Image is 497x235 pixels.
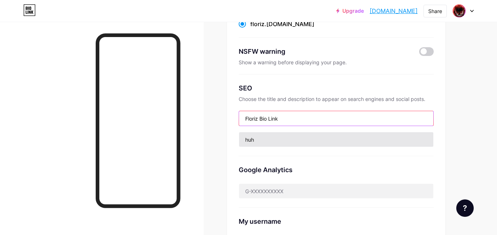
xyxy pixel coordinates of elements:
[239,216,434,226] div: My username
[452,4,466,18] img: m1ck3y_24
[239,46,409,56] div: NSFW warning
[239,96,434,102] div: Choose the title and description to appear on search engines and social posts.
[239,111,433,126] input: Title
[336,8,364,14] a: Upgrade
[370,7,418,15] a: [DOMAIN_NAME]
[250,20,265,28] span: floriz
[239,184,433,198] input: G-XXXXXXXXXX
[239,83,434,93] div: SEO
[428,7,442,15] div: Share
[239,165,434,175] div: Google Analytics
[239,132,433,147] input: Description (max 160 chars)
[250,20,314,28] div: .[DOMAIN_NAME]
[239,59,434,65] div: Show a warning before displaying your page.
